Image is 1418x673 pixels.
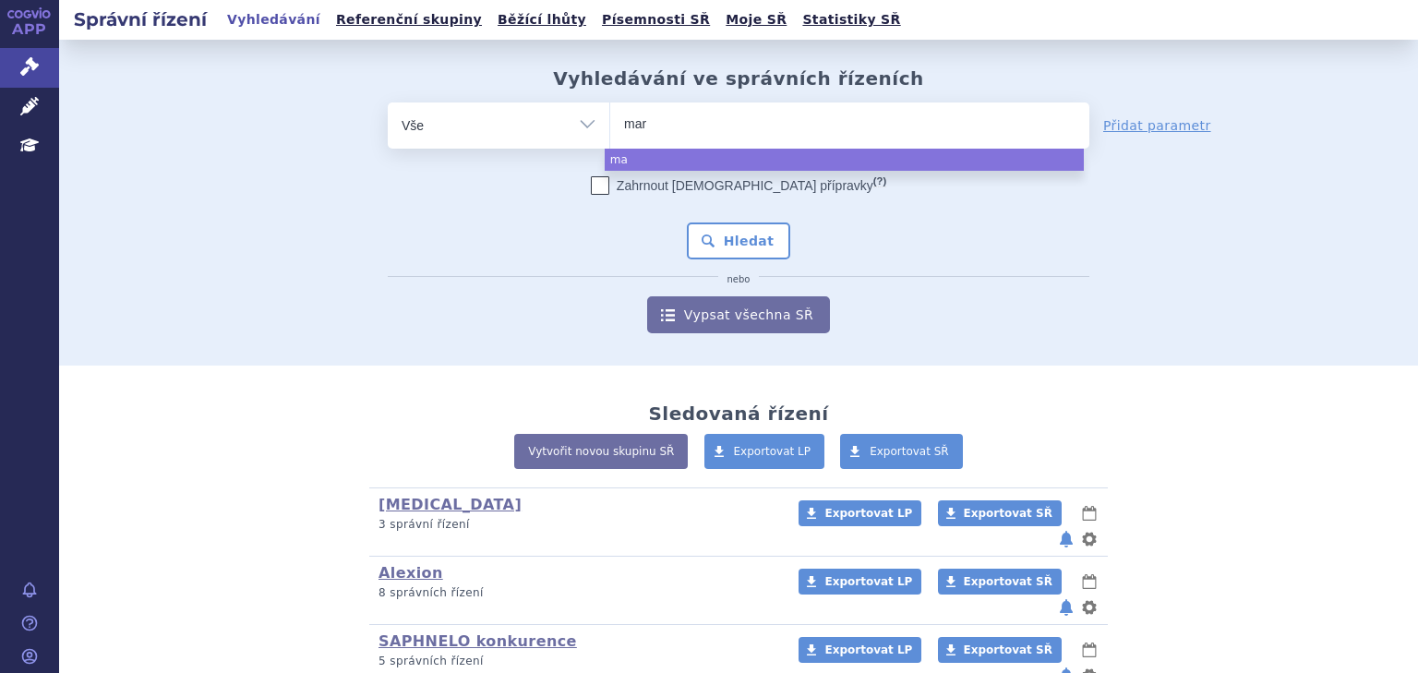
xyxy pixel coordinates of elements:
[514,434,688,469] a: Vytvořit novou skupinu SŘ
[379,517,775,533] p: 3 správní řízení
[596,7,715,32] a: Písemnosti SŘ
[379,654,775,669] p: 5 správních řízení
[964,643,1052,656] span: Exportovat SŘ
[222,7,326,32] a: Vyhledávání
[824,575,912,588] span: Exportovat LP
[799,569,921,595] a: Exportovat LP
[797,7,906,32] a: Statistiky SŘ
[1080,639,1099,661] button: lhůty
[938,500,1062,526] a: Exportovat SŘ
[824,507,912,520] span: Exportovat LP
[1080,502,1099,524] button: lhůty
[379,585,775,601] p: 8 správních řízení
[799,500,921,526] a: Exportovat LP
[687,222,791,259] button: Hledat
[1103,116,1211,135] a: Přidat parametr
[840,434,963,469] a: Exportovat SŘ
[1080,596,1099,619] button: nastavení
[648,403,828,425] h2: Sledovaná řízení
[553,67,924,90] h2: Vyhledávání ve správních řízeních
[647,296,830,333] a: Vypsat všechna SŘ
[379,632,577,650] a: SAPHNELO konkurence
[734,445,811,458] span: Exportovat LP
[938,569,1062,595] a: Exportovat SŘ
[379,496,522,513] a: [MEDICAL_DATA]
[964,507,1052,520] span: Exportovat SŘ
[59,6,222,32] h2: Správní řízení
[938,637,1062,663] a: Exportovat SŘ
[704,434,825,469] a: Exportovat LP
[379,564,443,582] a: Alexion
[1057,596,1076,619] button: notifikace
[605,149,1084,171] li: ma
[1080,571,1099,593] button: lhůty
[964,575,1052,588] span: Exportovat SŘ
[1080,528,1099,550] button: nastavení
[720,7,792,32] a: Moje SŘ
[873,175,886,187] abbr: (?)
[718,274,760,285] i: nebo
[330,7,487,32] a: Referenční skupiny
[799,637,921,663] a: Exportovat LP
[492,7,592,32] a: Běžící lhůty
[591,176,886,195] label: Zahrnout [DEMOGRAPHIC_DATA] přípravky
[824,643,912,656] span: Exportovat LP
[870,445,949,458] span: Exportovat SŘ
[1057,528,1076,550] button: notifikace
